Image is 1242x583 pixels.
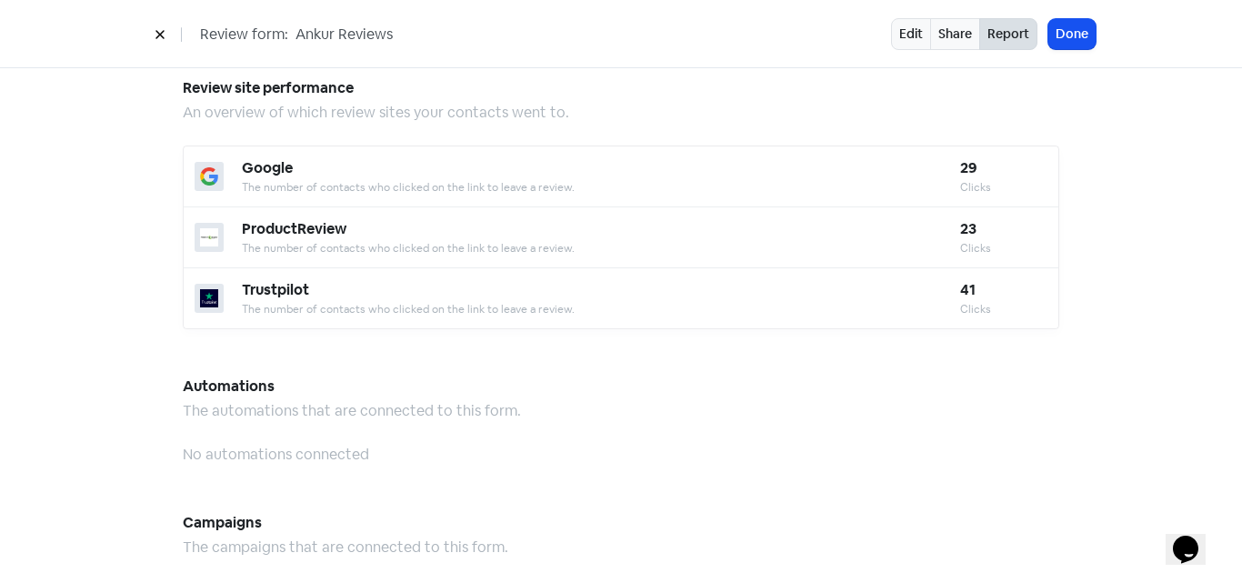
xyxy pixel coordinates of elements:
button: Report [979,18,1037,50]
div: No automations connected [183,444,1059,466]
b: Google [242,158,293,177]
b: Trustpilot [242,280,309,299]
div: The automations that are connected to this form. [183,400,1059,422]
img: productreview.png [200,228,218,246]
h5: Automations [183,373,1059,400]
h5: Campaigns [183,509,1059,537]
span: Review form: [200,24,288,45]
div: Clicks [960,301,1047,317]
a: Edit [891,18,931,50]
b: 29 [960,158,977,177]
div: The number of contacts who clicked on the link to leave a review. [242,179,960,196]
b: ProductReview [242,219,346,238]
img: google.png [200,167,218,186]
div: The campaigns that are connected to this form. [183,537,1059,558]
b: 23 [960,219,977,238]
b: 41 [960,280,976,299]
h5: Review site performance [183,75,1059,102]
div: Clicks [960,240,1047,256]
div: An overview of which review sites your contacts went to. [183,102,1059,124]
div: The number of contacts who clicked on the link to leave a review. [242,240,960,256]
iframe: chat widget [1166,510,1224,565]
a: Share [930,18,980,50]
button: Done [1048,19,1096,49]
img: trustpilot.png [200,289,218,307]
div: The number of contacts who clicked on the link to leave a review. [242,301,960,317]
div: Clicks [960,179,1047,196]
